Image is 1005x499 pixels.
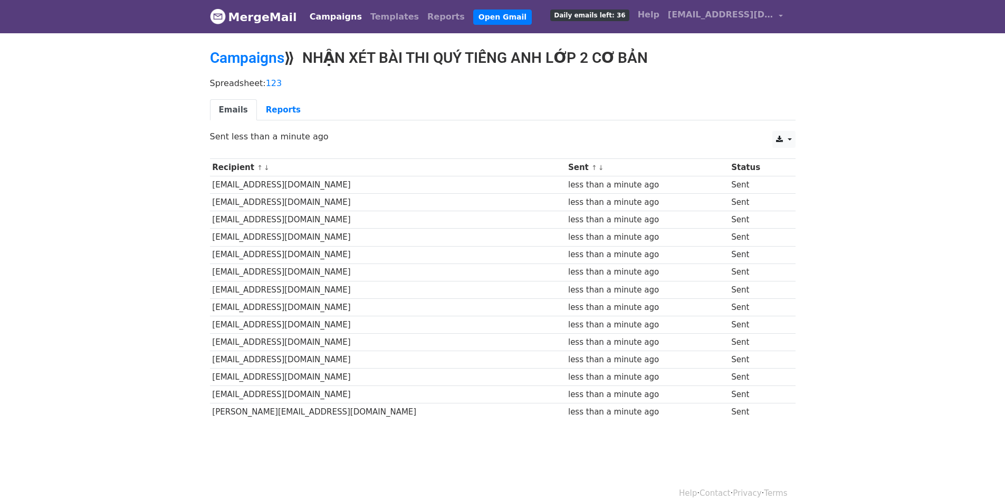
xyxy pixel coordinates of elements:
td: [EMAIL_ADDRESS][DOMAIN_NAME] [210,316,566,333]
td: Sent [729,351,787,369]
th: Sent [566,159,729,176]
td: Sent [729,298,787,316]
td: [EMAIL_ADDRESS][DOMAIN_NAME] [210,246,566,263]
a: Privacy [733,488,761,498]
div: less than a minute ago [568,371,726,383]
img: MergeMail logo [210,8,226,24]
td: [PERSON_NAME][EMAIL_ADDRESS][DOMAIN_NAME] [210,403,566,421]
td: [EMAIL_ADDRESS][DOMAIN_NAME] [210,194,566,211]
td: Sent [729,263,787,281]
td: [EMAIL_ADDRESS][DOMAIN_NAME] [210,263,566,281]
td: Sent [729,316,787,333]
p: Sent less than a minute ago [210,131,796,142]
a: MergeMail [210,6,297,28]
div: less than a minute ago [568,179,726,191]
div: less than a minute ago [568,336,726,349]
a: Terms [764,488,787,498]
span: [EMAIL_ADDRESS][DOMAIN_NAME] [668,8,773,21]
div: less than a minute ago [568,389,726,401]
a: ↑ [257,164,263,172]
th: Recipient [210,159,566,176]
td: Sent [729,194,787,211]
th: Status [729,159,787,176]
p: Spreadsheet: [210,78,796,89]
div: less than a minute ago [568,284,726,296]
td: Sent [729,386,787,403]
td: Sent [729,281,787,298]
td: [EMAIL_ADDRESS][DOMAIN_NAME] [210,298,566,316]
td: [EMAIL_ADDRESS][DOMAIN_NAME] [210,369,566,386]
a: ↓ [264,164,270,172]
div: less than a minute ago [568,214,726,226]
a: Reports [257,99,310,121]
td: [EMAIL_ADDRESS][DOMAIN_NAME] [210,386,566,403]
td: Sent [729,211,787,229]
td: [EMAIL_ADDRESS][DOMAIN_NAME] [210,176,566,194]
div: less than a minute ago [568,266,726,278]
div: less than a minute ago [568,249,726,261]
td: [EMAIL_ADDRESS][DOMAIN_NAME] [210,211,566,229]
div: less than a minute ago [568,302,726,314]
td: Sent [729,229,787,246]
div: less than a minute ago [568,406,726,418]
div: less than a minute ago [568,354,726,366]
h2: ⟫ NHẬN XÉT BÀI THI QUÝ TIẾNG ANH LỚP 2 CƠ BẢN [210,49,796,67]
a: ↓ [598,164,604,172]
a: Help [634,4,664,25]
a: Daily emails left: 36 [546,4,633,25]
a: Help [679,488,697,498]
a: Open Gmail [473,10,532,25]
a: Emails [210,99,257,121]
div: less than a minute ago [568,319,726,331]
td: [EMAIL_ADDRESS][DOMAIN_NAME] [210,281,566,298]
a: [EMAIL_ADDRESS][DOMAIN_NAME] [664,4,787,29]
a: 123 [266,78,282,88]
td: [EMAIL_ADDRESS][DOMAIN_NAME] [210,334,566,351]
td: Sent [729,403,787,421]
span: Daily emails left: 36 [550,10,629,21]
a: Campaigns [210,49,284,67]
td: Sent [729,176,787,194]
a: Reports [423,6,469,27]
div: less than a minute ago [568,196,726,209]
div: less than a minute ago [568,231,726,243]
td: Sent [729,369,787,386]
td: Sent [729,246,787,263]
a: Templates [366,6,423,27]
td: [EMAIL_ADDRESS][DOMAIN_NAME] [210,351,566,369]
td: Sent [729,334,787,351]
a: Contact [700,488,730,498]
a: Campaigns [305,6,366,27]
td: [EMAIL_ADDRESS][DOMAIN_NAME] [210,229,566,246]
a: ↑ [591,164,597,172]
